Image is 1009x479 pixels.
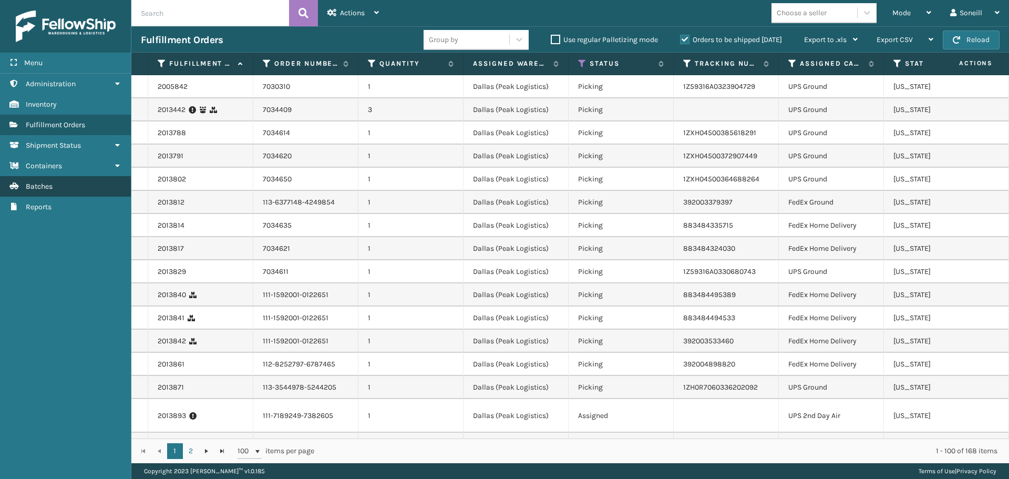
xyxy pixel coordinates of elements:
td: 1 [358,330,464,353]
td: 112-8252797-6787465 [253,353,358,376]
label: Tracking Number [695,59,758,68]
a: 2013817 [158,243,184,254]
td: Dallas (Peak Logistics) [464,330,569,353]
a: 2013802 [158,174,186,185]
td: [US_STATE] [884,214,989,237]
span: Administration [26,79,76,88]
span: Shipment Status [26,141,81,150]
a: 2005842 [158,81,188,92]
td: [US_STATE] [884,330,989,353]
td: Dallas (Peak Logistics) [464,399,569,433]
td: [US_STATE] [884,75,989,98]
td: 1 [358,191,464,214]
td: Picking [569,353,674,376]
p: Copyright 2023 [PERSON_NAME]™ v 1.0.185 [144,463,265,479]
span: Export CSV [877,35,913,44]
td: UPS Ground [779,121,884,145]
td: 7034611 [253,260,358,283]
td: Dallas (Peak Logistics) [464,121,569,145]
td: Dallas (Peak Logistics) [464,376,569,399]
td: 7034635 [253,214,358,237]
td: Dallas (Peak Logistics) [464,260,569,283]
td: Picking [569,330,674,353]
a: 2013829 [158,267,186,277]
td: 1 [358,307,464,330]
td: 1 [358,75,464,98]
td: [US_STATE] [884,283,989,307]
td: Dallas (Peak Logistics) [464,214,569,237]
a: 392003533460 [683,337,734,345]
td: [US_STATE] [884,145,989,168]
td: 1 [358,168,464,191]
a: Go to the next page [199,443,214,459]
td: [US_STATE] [884,260,989,283]
a: 392004898820 [683,360,735,369]
span: 100 [238,446,253,456]
td: Picking [569,75,674,98]
td: UPS Ground [779,260,884,283]
label: Assigned Warehouse [473,59,548,68]
a: 2013841 [158,313,184,323]
td: 7034620 [253,145,358,168]
td: Dallas (Peak Logistics) [464,353,569,376]
td: Picking [569,237,674,260]
span: Inventory [26,100,57,109]
td: [US_STATE] [884,191,989,214]
a: 2013840 [158,290,186,300]
a: 1Z59316A0323904729 [683,82,755,91]
div: 1 - 100 of 168 items [329,446,997,456]
td: 111-7189249-7382605 [253,399,358,433]
a: 2013791 [158,151,183,161]
a: 2013871 [158,382,184,393]
td: 1 [358,121,464,145]
td: Dallas (Peak Logistics) [464,145,569,168]
td: Picking [569,168,674,191]
a: 2013812 [158,197,184,208]
td: 1 [358,283,464,307]
td: [US_STATE] [884,237,989,260]
a: 1ZH0R7060336202092 [683,383,758,392]
a: 1ZXH04500385618291 [683,128,756,137]
a: Go to the last page [214,443,230,459]
a: 883484324030 [683,244,735,253]
td: UPS Ground [779,75,884,98]
td: 113-3544978-5244205 [253,376,358,399]
div: | [919,463,996,479]
td: Picking [569,307,674,330]
td: UPS Ground [779,376,884,399]
td: 1 [358,260,464,283]
a: Terms of Use [919,467,955,475]
td: Picking [569,191,674,214]
button: Reload [943,30,1000,49]
td: Dallas (Peak Logistics) [464,75,569,98]
a: 392003379397 [683,198,733,207]
td: 7034621 [253,237,358,260]
td: 7034409 [253,98,358,121]
span: Fulfillment Orders [26,120,85,129]
td: Picking [569,260,674,283]
td: 7034614 [253,121,358,145]
td: 111-1949359-1437004 [253,433,358,456]
label: Orders to be shipped [DATE] [680,35,782,44]
td: 1 [358,399,464,433]
td: [US_STATE] [884,353,989,376]
td: 113-6377148-4249854 [253,191,358,214]
td: [US_STATE] [884,168,989,191]
td: Picking [569,376,674,399]
span: Actions [926,55,999,72]
td: Picking [569,214,674,237]
td: [US_STATE] [884,433,989,456]
td: Picking [569,121,674,145]
td: 3 [358,98,464,121]
td: Dallas (Peak Logistics) [464,98,569,121]
img: logo [16,11,116,42]
a: 1Z59316A0330680743 [683,267,756,276]
td: FedEx Home Delivery [779,433,884,456]
td: Picking [569,433,674,456]
td: 1 [358,433,464,456]
span: Export to .xls [804,35,847,44]
a: 2013893 [158,411,186,421]
td: FedEx Home Delivery [779,214,884,237]
td: FedEx Home Delivery [779,237,884,260]
td: FedEx Home Delivery [779,353,884,376]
